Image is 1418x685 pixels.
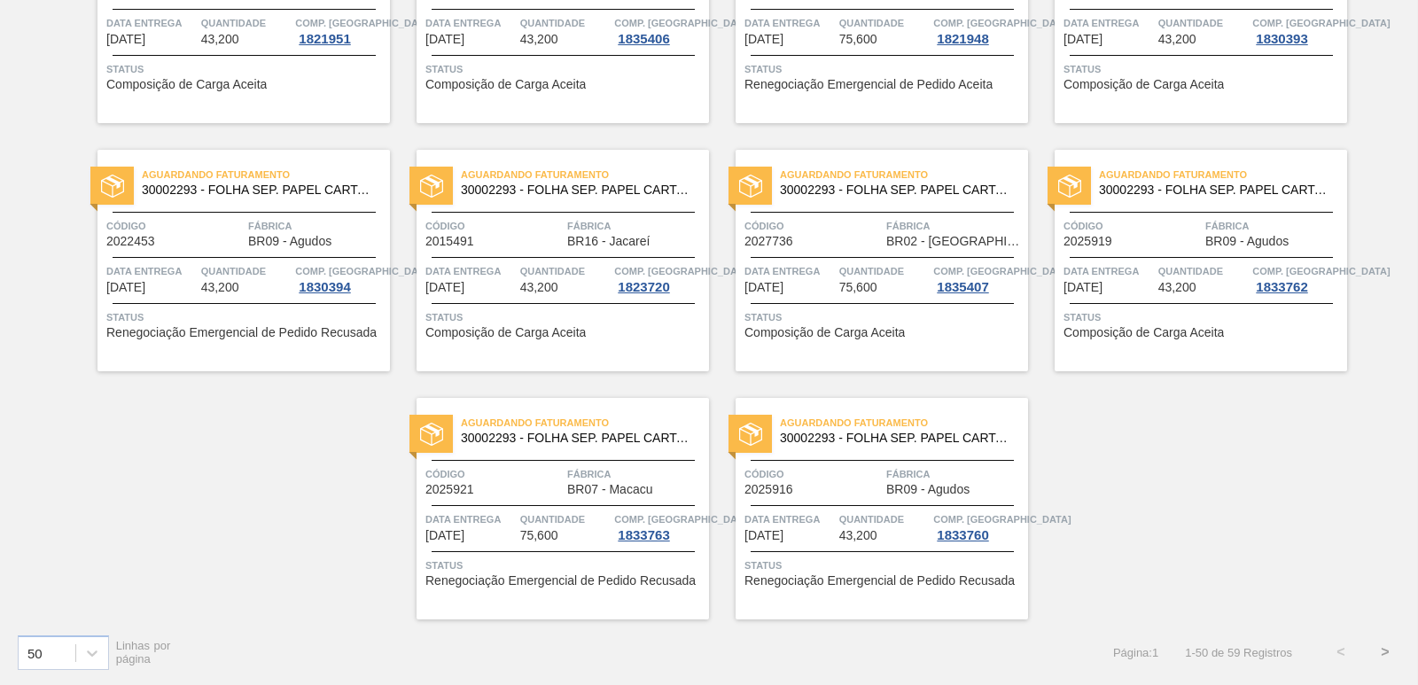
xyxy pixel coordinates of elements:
a: statusAguardando Faturamento30002293 - FOLHA SEP. PAPEL CARTAO 1200x1000M 350gCódigo2015491Fábric... [390,150,709,371]
span: Código [106,217,244,235]
span: Composição de Carga Aceita [425,326,586,339]
img: status [420,423,443,446]
span: 30002293 - FOLHA SEP. PAPEL CARTAO 1200x1000M 350g [1099,183,1333,197]
span: Quantidade [1158,14,1249,32]
span: 2025921 [425,483,474,496]
div: 1833760 [933,528,992,542]
span: 75,600 [520,529,558,542]
span: Aguardando Faturamento [1099,166,1347,183]
a: statusAguardando Faturamento30002293 - FOLHA SEP. PAPEL CARTAO 1200x1000M 350gCódigo2025916Fábric... [709,398,1028,619]
span: Data entrega [744,262,835,280]
span: Data entrega [425,262,516,280]
span: Composição de Carga Aceita [1063,78,1224,91]
div: 1830393 [1252,32,1311,46]
div: 1835407 [933,280,992,294]
span: Fábrica [567,465,705,483]
span: 43,200 [520,33,558,46]
span: Data entrega [744,510,835,528]
span: Composição de Carga Aceita [106,78,267,91]
div: 1833762 [1252,280,1311,294]
span: Código [425,465,563,483]
a: Comp. [GEOGRAPHIC_DATA]1823720 [614,262,705,294]
span: Comp. Carga [295,262,432,280]
span: 22/10/2025 [1063,281,1102,294]
span: Comp. Carga [933,510,1071,528]
span: Quantidade [201,262,292,280]
span: Data entrega [425,14,516,32]
img: status [739,423,762,446]
img: status [101,175,124,198]
a: Comp. [GEOGRAPHIC_DATA]1833760 [933,510,1024,542]
span: Página : 1 [1113,646,1158,659]
span: 20/10/2025 [744,33,783,46]
a: Comp. [GEOGRAPHIC_DATA]1821948 [933,14,1024,46]
span: Status [106,60,386,78]
span: Aguardando Faturamento [461,166,709,183]
img: status [1058,175,1081,198]
span: Comp. Carga [1252,262,1390,280]
span: Quantidade [1158,262,1249,280]
span: Comp. Carga [1252,14,1390,32]
button: < [1319,630,1363,674]
span: 30002293 - FOLHA SEP. PAPEL CARTAO 1200x1000M 350g [461,183,695,197]
img: status [420,175,443,198]
span: 20/10/2025 [425,281,464,294]
span: Data entrega [106,262,197,280]
span: Quantidade [839,510,930,528]
span: Fábrica [886,217,1024,235]
span: Data entrega [744,14,835,32]
a: Comp. [GEOGRAPHIC_DATA]1833762 [1252,262,1343,294]
span: 1 - 50 de 59 Registros [1185,646,1292,659]
a: Comp. [GEOGRAPHIC_DATA]1821951 [295,14,386,46]
span: 24/10/2025 [425,529,464,542]
div: 50 [27,645,43,660]
span: Código [1063,217,1201,235]
a: statusAguardando Faturamento30002293 - FOLHA SEP. PAPEL CARTAO 1200x1000M 350gCódigo2027736Fábric... [709,150,1028,371]
span: Comp. Carga [295,14,432,32]
span: Aguardando Faturamento [780,166,1028,183]
span: 24/10/2025 [744,529,783,542]
span: 30002293 - FOLHA SEP. PAPEL CARTAO 1200x1000M 350g [461,432,695,445]
span: Composição de Carga Aceita [1063,326,1224,339]
span: 75,600 [839,281,877,294]
span: BR16 - Jacareí [567,235,650,248]
span: 2015491 [425,235,474,248]
span: Renegociação Emergencial de Pedido Recusada [425,574,696,588]
span: Fábrica [567,217,705,235]
span: 75,600 [839,33,877,46]
span: Status [1063,60,1343,78]
span: Comp. Carga [933,14,1071,32]
span: 43,200 [201,281,239,294]
span: Comp. Carga [614,510,752,528]
span: Quantidade [201,14,292,32]
span: 43,200 [839,529,877,542]
span: Status [425,60,705,78]
span: Linhas por página [116,639,171,666]
span: Código [425,217,563,235]
span: 2025916 [744,483,793,496]
span: 30002293 - FOLHA SEP. PAPEL CARTAO 1200x1000M 350g [142,183,376,197]
a: Comp. [GEOGRAPHIC_DATA]1833763 [614,510,705,542]
span: 43,200 [1158,33,1196,46]
a: Comp. [GEOGRAPHIC_DATA]1830394 [295,262,386,294]
span: Fábrica [248,217,386,235]
span: 20/10/2025 [106,281,145,294]
span: Comp. Carga [933,262,1071,280]
div: 1821948 [933,32,992,46]
span: Data entrega [1063,14,1154,32]
span: Status [744,60,1024,78]
div: 1821951 [295,32,354,46]
span: 43,200 [520,281,558,294]
span: 2025919 [1063,235,1112,248]
span: Código [744,217,882,235]
img: status [739,175,762,198]
span: Quantidade [520,262,611,280]
span: Composição de Carga Aceita [744,326,905,339]
span: Quantidade [520,510,611,528]
span: Composição de Carga Aceita [425,78,586,91]
span: 30002293 - FOLHA SEP. PAPEL CARTAO 1200x1000M 350g [780,183,1014,197]
span: 2027736 [744,235,793,248]
a: Comp. [GEOGRAPHIC_DATA]1830393 [1252,14,1343,46]
span: Data entrega [1063,262,1154,280]
span: Status [744,557,1024,574]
